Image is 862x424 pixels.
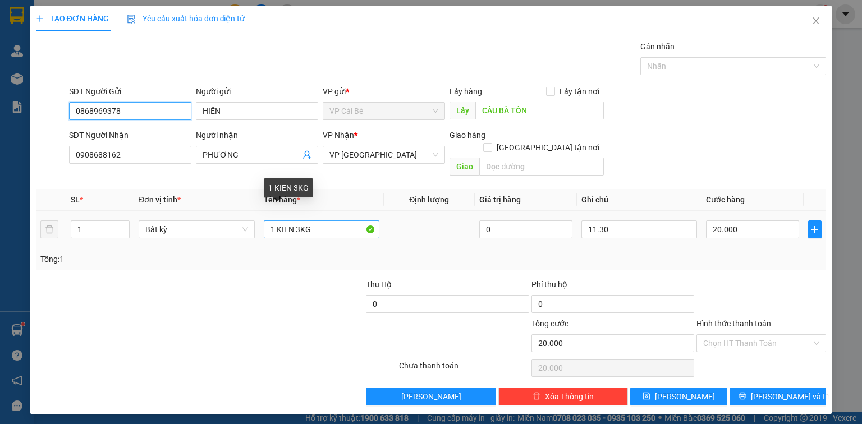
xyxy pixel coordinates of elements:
button: deleteXóa Thông tin [498,388,628,405]
button: save[PERSON_NAME] [630,388,727,405]
span: plus [36,15,44,22]
span: Tổng cước [531,319,568,328]
button: plus [808,220,822,238]
input: Dọc đường [475,102,604,119]
span: Định lượng [409,195,449,204]
input: Dọc đường [479,158,604,176]
span: [PERSON_NAME] và In [751,390,829,403]
span: Lấy tận nơi [555,85,604,98]
span: plus [809,225,821,234]
span: close [811,16,820,25]
input: VD: Bàn, Ghế [264,220,379,238]
span: [GEOGRAPHIC_DATA] tận nơi [492,141,604,154]
span: Giao hàng [450,131,485,140]
div: VND [53,47,72,61]
span: delete [533,392,540,401]
div: 1 KIEN 3KG [264,178,313,197]
div: Tổng: 1 [40,253,333,265]
th: Ghi chú [577,189,701,211]
div: Chưa : [10,18,35,32]
div: VND [53,18,72,32]
div: SĐT Người Nhận [69,129,191,141]
img: icon [127,15,136,24]
span: VP Sài Gòn [329,146,438,163]
button: delete [40,220,58,238]
span: [PERSON_NAME] [655,390,715,403]
button: [PERSON_NAME] [366,388,496,405]
span: VP Cái Bè [329,103,438,119]
span: TẠO ĐƠN HÀNG [36,14,109,23]
div: 30.000 [35,18,53,32]
span: save [643,392,650,401]
div: VP gửi [323,85,445,98]
span: user-add [302,150,311,159]
span: Cước hàng [706,195,745,204]
button: printer[PERSON_NAME] và In [730,388,827,405]
span: VP Nhận [323,131,354,140]
div: Tổng phải thu : [10,47,35,89]
div: Người gửi [196,85,318,98]
span: printer [739,392,746,401]
div: Phí thu hộ [531,278,694,295]
label: Gán nhãn [640,42,675,51]
span: Lấy hàng [450,87,482,96]
label: Hình thức thanh toán [696,319,771,328]
span: Bất kỳ [145,221,247,238]
div: VND [127,18,146,32]
div: Chưa thanh toán [398,360,530,379]
input: 0 [479,220,572,238]
span: Xóa Thông tin [545,390,594,403]
span: Giao [450,158,479,176]
span: Giá trị hàng [479,195,521,204]
span: [PERSON_NAME] [401,390,461,403]
div: Người nhận [196,129,318,141]
span: Lấy [450,102,475,119]
span: Đơn vị tính [139,195,181,204]
div: Thu hộ : [84,18,109,46]
button: Close [800,6,832,37]
div: 1.430.000 [35,47,53,61]
input: Ghi Chú [581,220,697,238]
div: SĐT Người Gửi [69,85,191,98]
span: Thu Hộ [366,280,392,289]
span: SL [71,195,80,204]
div: 1.400.000 [109,18,127,32]
span: Yêu cầu xuất hóa đơn điện tử [127,14,245,23]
